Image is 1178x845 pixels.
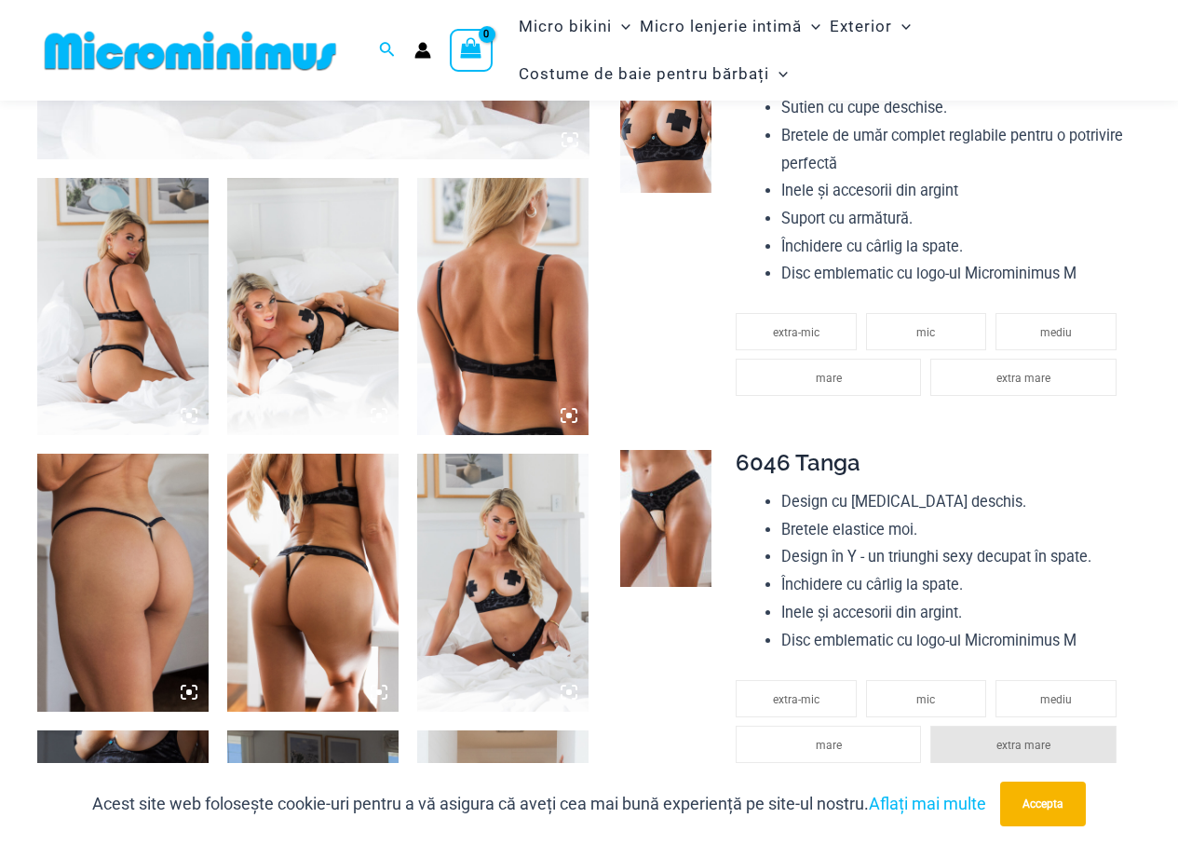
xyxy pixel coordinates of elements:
span: Comutare meniu [802,3,820,50]
a: Costume de baie pentru bărbațiComutare meniuComutare meniu [514,50,792,98]
li: mare [736,726,921,763]
span: Comutare meniu [892,3,911,50]
font: Micro bikini [519,17,612,35]
img: Sutien Nights Fall Silver Leopard 1036 [417,178,589,435]
font: mare [816,372,842,385]
font: Costume de baie pentru bărbați [519,64,769,83]
font: Exterior [830,17,892,35]
li: mic [866,680,987,717]
img: Sutien Nights Fall cu imprimeu leopard argintiu 1036 și tanga 6046 [417,454,589,711]
font: Inele și accesorii din argint [781,182,958,199]
li: extra-mic [736,680,857,717]
img: Sutien Nights Fall cu imprimeu leopard argintiu 1036 și tanga 6046 [227,178,399,435]
font: mic [916,326,935,339]
li: mare [736,359,921,396]
li: extra mare [930,726,1116,772]
font: extra-mic [773,326,819,339]
a: Vizualizare coș de cumpărături, gol [450,29,493,72]
font: Bretele elastice moi. [781,521,917,538]
font: extra mare [996,739,1050,752]
li: mic [866,313,987,350]
font: mediu [1040,326,1072,339]
font: mic [916,693,935,706]
font: Design în Y - un triunghi sexy decupat în spate. [781,548,1091,566]
span: Comutare meniu [769,50,788,98]
a: Legătură către pictograma contului [414,42,431,59]
li: mediu [995,680,1117,717]
a: Micro bikiniComutare meniuComutare meniu [514,3,635,50]
font: Suport cu armătură. [781,210,913,227]
img: Sutien Nights Fall cu imprimeu leopard argintiu 1036 și tanga 6046 [227,454,399,711]
a: Aflați mai multe [869,794,986,813]
img: MM SHOP LOGO FLAT [37,30,344,72]
font: 6046 Tanga [736,449,860,476]
img: Sutien Nights Fall cu imprimeu leopard argintiu 1036 și tanga 6046 [37,178,209,435]
button: Accepta [1000,782,1086,826]
font: Design cu [MEDICAL_DATA] deschis. [781,493,1026,511]
font: mare [816,739,842,752]
font: Închidere cu cârlig la spate. [781,576,963,593]
font: Disc emblematic cu logo-ul Microminimus M [781,632,1076,649]
font: Acest site web folosește cookie-uri pentru a vă asigura că aveți cea mai bună experiență pe site-... [92,794,869,813]
span: Comutare meniu [612,3,630,50]
a: Legătură pictogramă căutare [379,39,396,62]
a: Micro lenjerie intimăComutare meniuComutare meniu [635,3,825,50]
li: mediu [995,313,1117,350]
img: Sutien Nights Fall Silver Leopard 1036 [620,56,711,192]
li: extra-mic [736,313,857,350]
font: extra-mic [773,693,819,706]
font: Disc emblematic cu logo-ul Microminimus M [781,265,1076,282]
font: Micro lenjerie intimă [640,17,802,35]
font: Bretele de umăr complet reglabile pentru o potrivire perfectă [781,127,1123,172]
li: extra mare [930,359,1116,396]
font: Accepta [1022,797,1063,811]
a: ExteriorComutare meniuComutare meniu [825,3,915,50]
font: mediu [1040,693,1072,706]
font: Inele și accesorii din argint. [781,604,962,621]
img: Tanga Nights Fall Silver Leopard 6046 [620,450,711,586]
font: Închidere cu cârlig la spate. [781,238,963,255]
img: Nopți de toamnă, leopard argintiu 6516 Micro [37,454,209,711]
font: Sutien cu cupe deschise. [781,99,947,116]
font: extra mare [996,372,1050,385]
